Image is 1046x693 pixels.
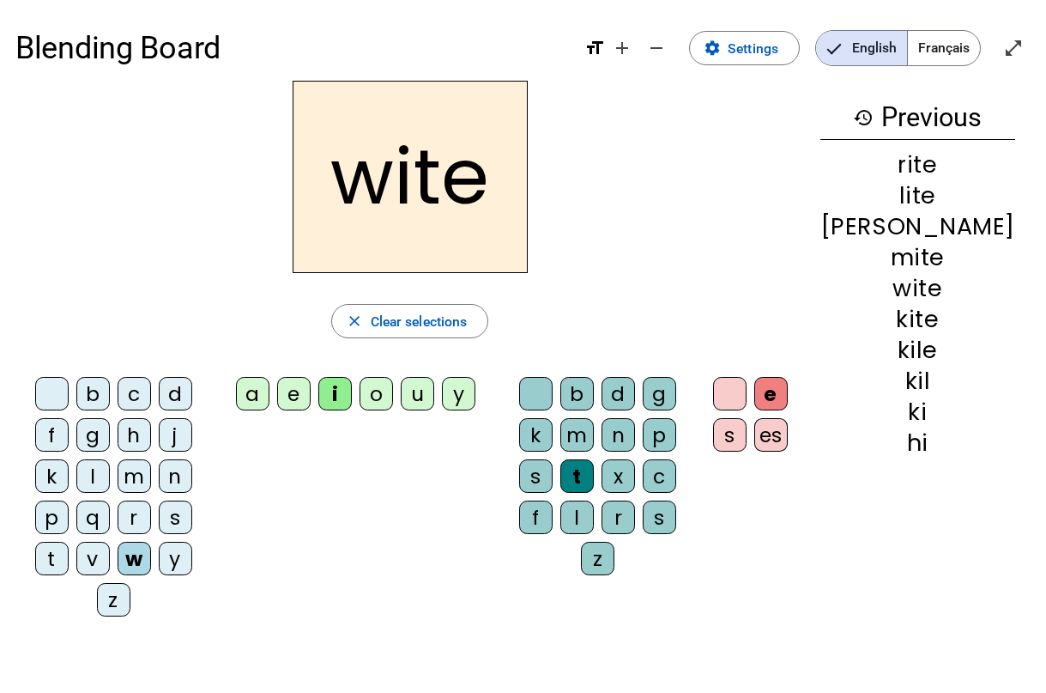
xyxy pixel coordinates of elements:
[118,377,151,410] div: c
[76,459,110,493] div: l
[159,501,192,534] div: s
[76,377,110,410] div: b
[820,431,1015,454] div: hi
[97,583,130,617] div: z
[754,377,788,410] div: e
[584,38,605,58] mat-icon: format_size
[713,418,747,452] div: s
[560,377,594,410] div: b
[159,418,192,452] div: j
[816,31,907,65] span: English
[581,542,614,575] div: z
[331,304,488,338] button: Clear selections
[118,542,151,575] div: w
[643,377,676,410] div: g
[646,38,667,58] mat-icon: remove
[820,184,1015,207] div: lite
[754,418,788,452] div: es
[293,81,528,273] h2: wite
[318,377,352,410] div: i
[815,30,981,66] mat-button-toggle-group: Language selection
[442,377,475,410] div: y
[236,377,269,410] div: a
[728,37,778,60] span: Settings
[602,501,635,534] div: r
[820,400,1015,423] div: ki
[519,501,553,534] div: f
[159,542,192,575] div: y
[602,418,635,452] div: n
[159,377,192,410] div: d
[820,215,1015,238] div: [PERSON_NAME]
[519,418,553,452] div: k
[76,501,110,534] div: q
[118,418,151,452] div: h
[277,377,311,410] div: e
[612,38,632,58] mat-icon: add
[371,310,468,333] span: Clear selections
[689,31,800,65] button: Settings
[820,246,1015,269] div: mite
[820,338,1015,362] div: kile
[643,501,676,534] div: s
[560,418,594,452] div: m
[360,377,393,410] div: o
[605,31,639,65] button: Increase font size
[159,459,192,493] div: n
[35,542,69,575] div: t
[908,31,980,65] span: Français
[118,459,151,493] div: m
[519,459,553,493] div: s
[820,96,1015,140] h3: Previous
[704,40,721,57] mat-icon: settings
[820,307,1015,331] div: kite
[1003,38,1024,58] mat-icon: open_in_full
[118,501,151,534] div: r
[996,31,1031,65] button: Enter full screen
[639,31,674,65] button: Decrease font size
[602,459,635,493] div: x
[401,377,434,410] div: u
[15,17,569,79] h1: Blending Board
[602,377,635,410] div: d
[35,501,69,534] div: p
[560,501,594,534] div: l
[820,369,1015,392] div: kil
[560,459,594,493] div: t
[820,277,1015,300] div: wite
[820,153,1015,176] div: rite
[76,542,110,575] div: v
[35,418,69,452] div: f
[853,107,874,128] mat-icon: history
[643,459,676,493] div: c
[643,418,676,452] div: p
[346,313,363,330] mat-icon: close
[76,418,110,452] div: g
[35,459,69,493] div: k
